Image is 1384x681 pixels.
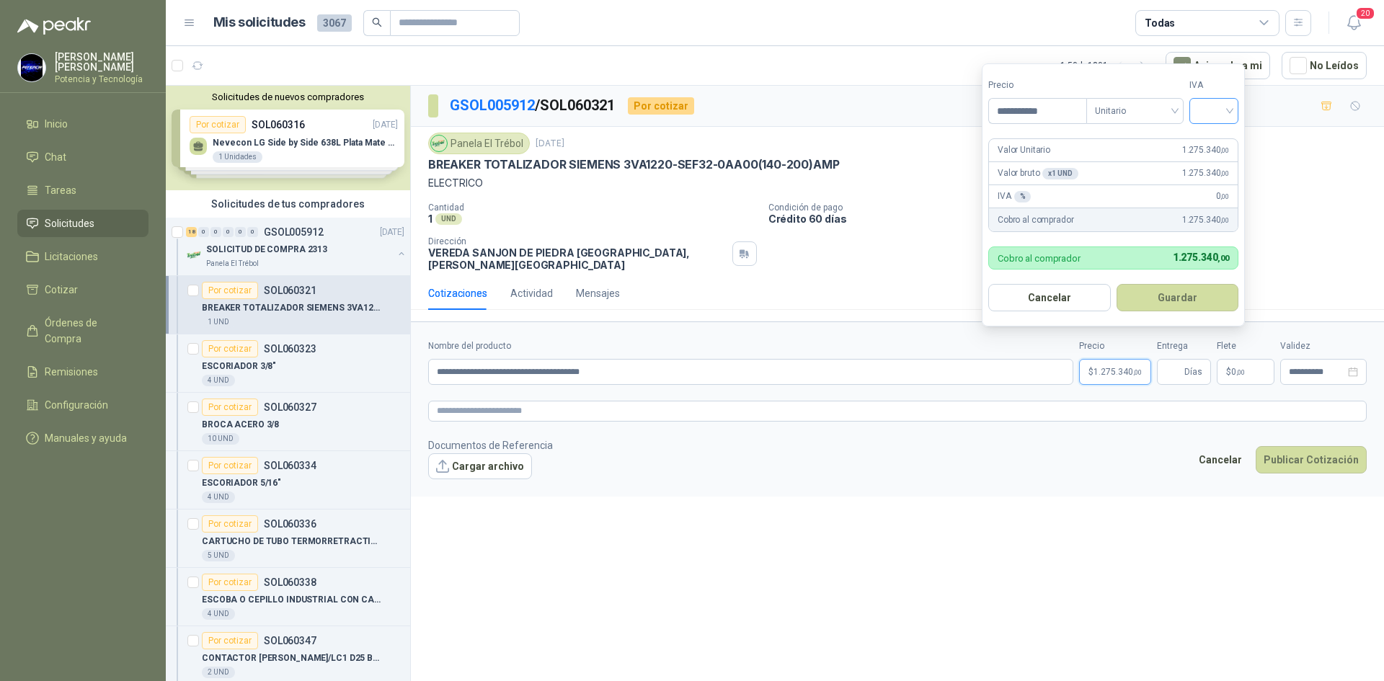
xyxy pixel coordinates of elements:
a: Órdenes de Compra [17,309,148,352]
a: Por cotizarSOL060336CARTUCHO DE TUBO TERMORRETRACTIL [PERSON_NAME] DE 12MM X 1,52 M5 UND [166,509,410,568]
button: Solicitudes de nuevos compradores [172,92,404,102]
span: Manuales y ayuda [45,430,127,446]
button: Asignado a mi [1166,52,1270,79]
div: Todas [1145,15,1175,31]
span: 1.275.340 [1094,368,1142,376]
p: BROCA ACERO 3/8 [202,418,279,432]
div: % [1014,191,1032,202]
p: SOL060338 [264,577,316,587]
p: / SOL060321 [450,94,616,117]
div: 4 UND [202,608,235,620]
div: Por cotizar [628,97,694,115]
div: Solicitudes de nuevos compradoresPor cotizarSOL060316[DATE] Nevecon LG Side by Side 638L Plata Ma... [166,86,410,190]
label: Nombre del producto [428,339,1073,353]
span: Remisiones [45,364,98,380]
span: Órdenes de Compra [45,315,135,347]
span: 20 [1355,6,1375,20]
div: 2 UND [202,667,235,678]
span: Licitaciones [45,249,98,264]
span: 0 [1216,190,1229,203]
span: Unitario [1095,100,1175,122]
div: Por cotizar [202,632,258,649]
button: No Leídos [1282,52,1367,79]
div: UND [435,213,462,225]
h1: Mis solicitudes [213,12,306,33]
p: ESCOBA O CEPILLO INDUSTRIAL CON CABO GRA [202,593,381,607]
div: Por cotizar [202,574,258,591]
img: Logo peakr [17,17,91,35]
div: 5 UND [202,550,235,561]
p: ESCORIADOR 3/8" [202,360,276,373]
p: [DATE] [380,226,404,239]
p: SOLICITUD DE COMPRA 2313 [206,243,327,257]
div: 0 [235,227,246,237]
label: Entrega [1157,339,1211,353]
a: Inicio [17,110,148,138]
a: Chat [17,143,148,171]
a: Por cotizarSOL060334ESCORIADOR 5/16"4 UND [166,451,410,509]
span: 1.275.340 [1182,143,1229,157]
span: Cotizar [45,282,78,298]
p: [DATE] [536,137,564,151]
img: Company Logo [186,246,203,264]
div: Por cotizar [202,457,258,474]
span: 3067 [317,14,352,32]
button: Publicar Cotización [1256,446,1367,473]
span: Solicitudes [45,215,94,231]
p: $ 0,00 [1217,359,1274,385]
p: Valor Unitario [998,143,1050,157]
span: search [372,17,382,27]
p: $1.275.340,00 [1079,359,1151,385]
p: [PERSON_NAME] [PERSON_NAME] [55,52,148,72]
span: 1.275.340 [1173,252,1229,263]
span: ,00 [1236,368,1245,376]
span: ,00 [1220,216,1229,224]
span: Chat [45,149,66,165]
p: GSOL005912 [264,227,324,237]
span: ,00 [1220,146,1229,154]
p: BREAKER TOTALIZADOR SIEMENS 3VA1220-SEF32-0AA00(140-200)AMP [428,157,839,172]
div: Panela El Trébol [428,133,530,154]
p: Cobro al comprador [998,213,1073,227]
a: Manuales y ayuda [17,424,148,452]
span: ,00 [1133,368,1142,376]
span: ,00 [1217,254,1229,263]
p: ELECTRICO [428,175,1367,191]
div: 4 UND [202,375,235,386]
div: Mensajes [576,285,620,301]
button: Cargar archivo [428,453,532,479]
span: Tareas [45,182,76,198]
a: Cotizar [17,276,148,303]
span: Días [1184,360,1202,384]
p: Dirección [428,236,727,246]
label: Validez [1280,339,1367,353]
a: Por cotizarSOL060338ESCOBA O CEPILLO INDUSTRIAL CON CABO GRA4 UND [166,568,410,626]
a: 18 0 0 0 0 0 GSOL005912[DATE] Company LogoSOLICITUD DE COMPRA 2313Panela El Trébol [186,223,407,270]
p: 1 [428,213,432,225]
label: IVA [1189,79,1238,92]
p: Condición de pago [768,202,1378,213]
div: Actividad [510,285,553,301]
div: Cotizaciones [428,285,487,301]
div: Por cotizar [202,399,258,416]
span: 1.275.340 [1182,213,1229,227]
img: Company Logo [18,54,45,81]
p: Crédito 60 días [768,213,1378,225]
p: VEREDA SANJON DE PIEDRA [GEOGRAPHIC_DATA] , [PERSON_NAME][GEOGRAPHIC_DATA] [428,246,727,271]
p: Cantidad [428,202,757,213]
p: SOL060323 [264,344,316,354]
p: CARTUCHO DE TUBO TERMORRETRACTIL [PERSON_NAME] DE 12MM X 1,52 M [202,535,381,548]
div: 1 - 50 de 1801 [1060,54,1154,77]
p: SOL060336 [264,519,316,529]
a: Por cotizarSOL060323ESCORIADOR 3/8"4 UND [166,334,410,393]
div: Por cotizar [202,340,258,357]
p: ESCORIADOR 5/16" [202,476,281,490]
button: Cancelar [988,284,1111,311]
button: Cancelar [1191,446,1250,473]
div: 0 [198,227,209,237]
p: BREAKER TOTALIZADOR SIEMENS 3VA1220-SEF32-0AA00(140-200)AMP [202,301,381,315]
div: 0 [247,227,258,237]
label: Flete [1217,339,1274,353]
div: 10 UND [202,433,239,445]
p: IVA [998,190,1031,203]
